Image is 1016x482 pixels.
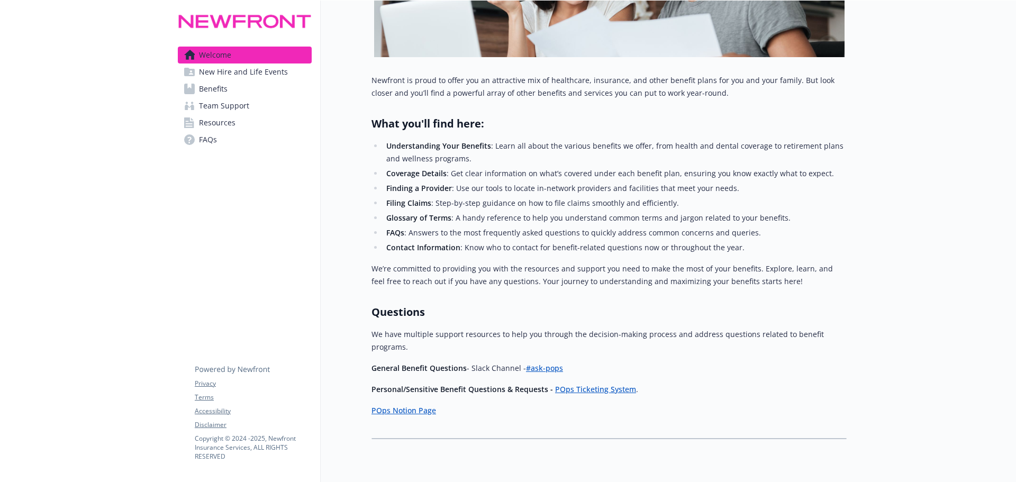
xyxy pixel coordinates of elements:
strong: FAQs [386,228,404,238]
a: New Hire and Life Events [178,63,312,80]
li: : Use our tools to locate in-network providers and facilities that meet your needs. [383,182,847,195]
a: Welcome [178,47,312,63]
strong: Finding a Provider [386,183,452,193]
strong: Contact Information [386,242,460,252]
span: Team Support [199,97,249,114]
span: Resources [199,114,235,131]
li: : Step-by-step guidance on how to file claims smoothly and efficiently. [383,197,847,210]
a: Resources [178,114,312,131]
p: Copyright © 2024 - 2025 , Newfront Insurance Services, ALL RIGHTS RESERVED [195,434,311,461]
p: . [371,383,847,396]
p: We have multiple support resources to help you through the decision-making process and address qu... [371,328,847,353]
strong: Coverage Details [386,168,447,178]
a: #ask-pops [526,363,563,373]
li: : A handy reference to help you understand common terms and jargon related to your benefits. [383,212,847,224]
a: Disclaimer [195,420,311,430]
p: Newfront is proud to offer you an attractive mix of healthcare, insurance, and other benefit plan... [371,74,847,99]
a: Terms [195,393,311,402]
strong: Personal/Sensitive Benefit Questions & Requests - [371,384,553,394]
a: POps Notion Page [371,405,436,415]
span: Welcome [199,47,231,63]
span: Benefits [199,80,228,97]
a: Team Support [178,97,312,114]
strong: Understanding Your Benefits [386,141,491,151]
li: : Know who to contact for benefit-related questions now or throughout the year. [383,241,847,254]
a: Privacy [195,379,311,388]
span: FAQs [199,131,217,148]
a: POps Ticketing System [555,384,636,394]
span: New Hire and Life Events [199,63,288,80]
li: : Get clear information on what’s covered under each benefit plan, ensuring you know exactly what... [383,167,847,180]
a: FAQs [178,131,312,148]
p: We’re committed to providing you with the resources and support you need to make the most of your... [371,262,847,288]
li: : Learn all about the various benefits we offer, from health and dental coverage to retirement pl... [383,140,847,165]
strong: Glossary of Terms [386,213,451,223]
a: Benefits [178,80,312,97]
h2: Questions [371,305,847,320]
li: : Answers to the most frequently asked questions to quickly address common concerns and queries. [383,226,847,239]
strong: Filing Claims [386,198,431,208]
a: Accessibility [195,406,311,416]
h2: What you'll find here: [371,116,847,131]
p: - Slack Channel - [371,362,847,375]
strong: General Benefit Questions [371,363,467,373]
